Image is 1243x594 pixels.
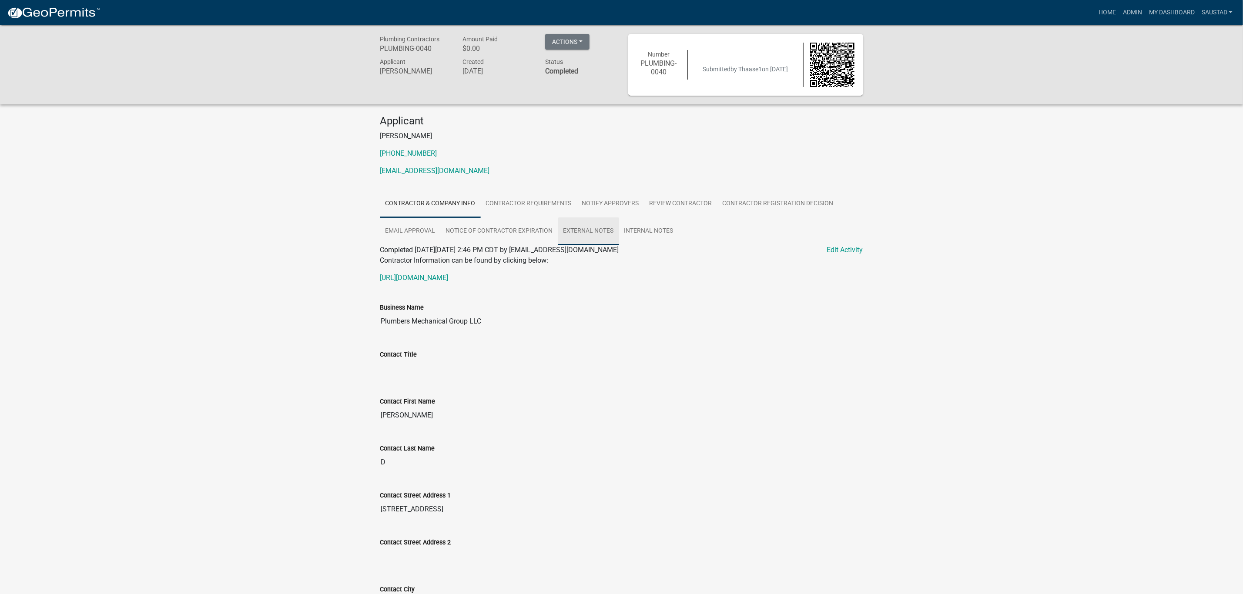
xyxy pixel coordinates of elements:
[827,245,863,255] a: Edit Activity
[648,51,670,58] span: Number
[380,540,451,546] label: Contact Street Address 2
[545,67,578,75] strong: Completed
[644,190,717,218] a: Review Contractor
[558,217,619,245] a: External Notes
[731,66,762,73] span: by Thaase1
[380,67,450,75] h6: [PERSON_NAME]
[380,246,619,254] span: Completed [DATE][DATE] 2:46 PM CDT by [EMAIL_ADDRESS][DOMAIN_NAME]
[545,34,590,50] button: Actions
[380,587,415,593] label: Contact City
[577,190,644,218] a: Notify Approvers
[810,43,854,87] img: QR code
[1119,4,1146,21] a: Admin
[1198,4,1236,21] a: saustad
[380,58,406,65] span: Applicant
[545,58,563,65] span: Status
[380,255,863,266] p: Contractor Information can be found by clicking below:
[380,190,481,218] a: Contractor & Company Info
[380,44,450,53] h6: PLUMBING-0040
[1095,4,1119,21] a: Home
[637,59,681,76] h6: PLUMBING-0040
[380,149,437,157] a: [PHONE_NUMBER]
[380,399,436,405] label: Contact First Name
[703,66,788,73] span: Submitted on [DATE]
[481,190,577,218] a: Contractor Requirements
[717,190,839,218] a: Contractor Registration Decision
[380,352,417,358] label: Contact Title
[380,493,451,499] label: Contact Street Address 1
[380,115,863,127] h4: Applicant
[380,274,449,282] a: [URL][DOMAIN_NAME]
[380,446,435,452] label: Contact Last Name
[462,44,532,53] h6: $0.00
[619,217,679,245] a: Internal Notes
[1146,4,1198,21] a: My Dashboard
[380,36,440,43] span: Plumbing Contractors
[462,36,498,43] span: Amount Paid
[380,305,424,311] label: Business Name
[380,131,863,141] p: [PERSON_NAME]
[462,67,532,75] h6: [DATE]
[380,217,441,245] a: Email Approval
[462,58,484,65] span: Created
[380,167,490,175] a: [EMAIL_ADDRESS][DOMAIN_NAME]
[441,217,558,245] a: Notice of Contractor Expiration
